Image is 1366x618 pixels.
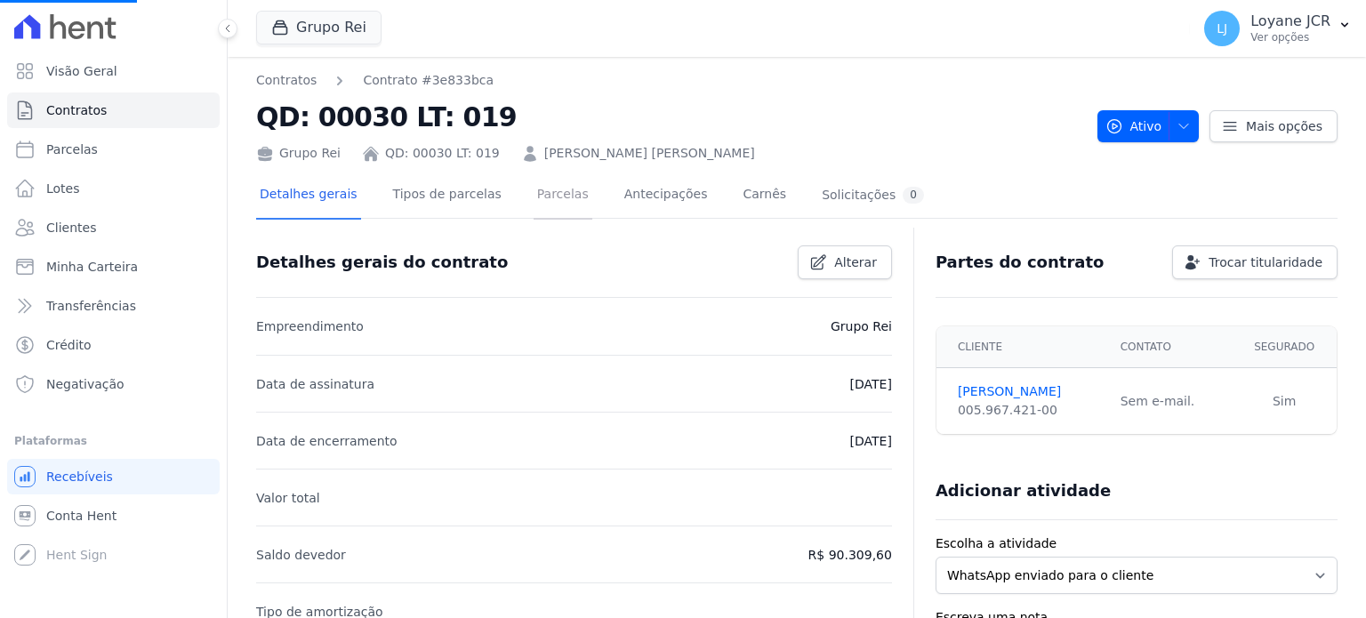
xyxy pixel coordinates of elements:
div: 005.967.421-00 [958,401,1099,420]
a: QD: 00030 LT: 019 [385,144,500,163]
span: Contratos [46,101,107,119]
a: Solicitações0 [818,173,928,220]
p: Grupo Rei [831,316,892,337]
span: Negativação [46,375,125,393]
label: Escolha a atividade [936,534,1338,553]
span: Alterar [834,253,877,271]
td: Sim [1232,368,1337,435]
span: Clientes [46,219,96,237]
span: Visão Geral [46,62,117,80]
h3: Detalhes gerais do contrato [256,252,508,273]
p: Data de assinatura [256,373,374,395]
div: 0 [903,187,924,204]
p: Saldo devedor [256,544,346,566]
span: Lotes [46,180,80,197]
a: Detalhes gerais [256,173,361,220]
span: Conta Hent [46,507,117,525]
span: LJ [1217,22,1227,35]
p: Valor total [256,487,320,509]
a: Antecipações [621,173,711,220]
a: Alterar [798,245,892,279]
h3: Partes do contrato [936,252,1105,273]
span: Ativo [1105,110,1162,142]
h2: QD: 00030 LT: 019 [256,97,1083,137]
a: Trocar titularidade [1172,245,1338,279]
nav: Breadcrumb [256,71,1083,90]
span: Parcelas [46,140,98,158]
a: Minha Carteira [7,249,220,285]
p: Ver opções [1250,30,1330,44]
a: Negativação [7,366,220,402]
a: Carnês [739,173,790,220]
a: Recebíveis [7,459,220,494]
a: [PERSON_NAME] [958,382,1099,401]
button: LJ Loyane JCR Ver opções [1190,4,1366,53]
p: R$ 90.309,60 [808,544,892,566]
a: Transferências [7,288,220,324]
div: Grupo Rei [256,144,341,163]
a: Crédito [7,327,220,363]
div: Solicitações [822,187,924,204]
h3: Adicionar atividade [936,480,1111,502]
a: Parcelas [7,132,220,167]
p: [DATE] [850,373,892,395]
a: [PERSON_NAME] [PERSON_NAME] [544,144,755,163]
nav: Breadcrumb [256,71,494,90]
a: Contratos [256,71,317,90]
button: Ativo [1097,110,1200,142]
span: Mais opções [1246,117,1322,135]
td: Sem e-mail. [1110,368,1233,435]
a: Conta Hent [7,498,220,534]
span: Crédito [46,336,92,354]
span: Recebíveis [46,468,113,486]
a: Parcelas [534,173,592,220]
a: Lotes [7,171,220,206]
p: Data de encerramento [256,430,398,452]
p: [DATE] [850,430,892,452]
a: Tipos de parcelas [390,173,505,220]
a: Mais opções [1209,110,1338,142]
button: Grupo Rei [256,11,382,44]
div: Plataformas [14,430,213,452]
a: Clientes [7,210,220,245]
a: Visão Geral [7,53,220,89]
span: Transferências [46,297,136,315]
th: Segurado [1232,326,1337,368]
th: Cliente [936,326,1110,368]
p: Empreendimento [256,316,364,337]
span: Trocar titularidade [1209,253,1322,271]
a: Contratos [7,92,220,128]
th: Contato [1110,326,1233,368]
span: Minha Carteira [46,258,138,276]
p: Loyane JCR [1250,12,1330,30]
a: Contrato #3e833bca [363,71,494,90]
